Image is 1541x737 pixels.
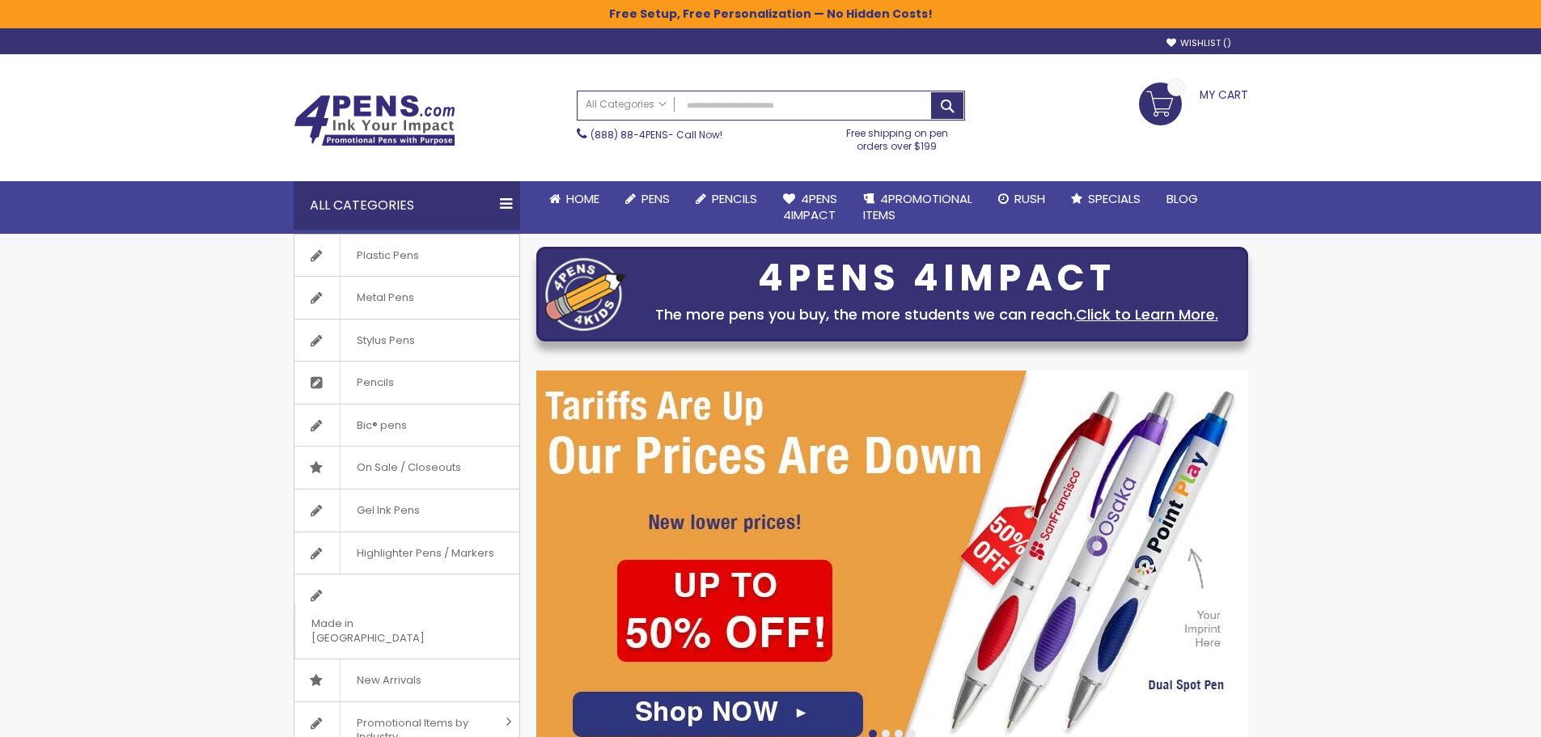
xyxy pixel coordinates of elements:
a: Pens [612,181,683,217]
a: Pencils [294,362,519,404]
a: Metal Pens [294,277,519,319]
span: - Call Now! [591,128,722,142]
span: Plastic Pens [340,235,435,277]
a: Blog [1154,181,1211,217]
span: Gel Ink Pens [340,489,436,532]
a: Gel Ink Pens [294,489,519,532]
img: 4Pens Custom Pens and Promotional Products [294,95,455,146]
a: All Categories [578,91,675,118]
span: Stylus Pens [340,320,431,362]
a: Pencils [683,181,770,217]
div: 4PENS 4IMPACT [634,261,1239,295]
a: Specials [1058,181,1154,217]
div: Free shipping on pen orders over $199 [829,121,965,153]
span: New Arrivals [340,659,438,701]
span: Bic® pens [340,405,423,447]
a: New Arrivals [294,659,519,701]
a: 4PROMOTIONALITEMS [850,181,985,234]
a: Home [536,181,612,217]
span: Highlighter Pens / Markers [340,532,510,574]
a: On Sale / Closeouts [294,447,519,489]
span: Pencils [340,362,410,404]
span: Blog [1166,190,1198,207]
span: Rush [1014,190,1045,207]
span: Made in [GEOGRAPHIC_DATA] [294,603,479,659]
span: Metal Pens [340,277,430,319]
a: Stylus Pens [294,320,519,362]
span: 4PROMOTIONAL ITEMS [863,190,972,223]
a: Highlighter Pens / Markers [294,532,519,574]
div: The more pens you buy, the more students we can reach. [634,303,1239,326]
span: Specials [1088,190,1141,207]
span: Pencils [712,190,757,207]
a: (888) 88-4PENS [591,128,668,142]
a: Rush [985,181,1058,217]
span: All Categories [586,98,667,111]
a: Bic® pens [294,405,519,447]
a: Made in [GEOGRAPHIC_DATA] [294,574,519,659]
span: Home [566,190,599,207]
img: four_pen_logo.png [545,257,626,331]
a: 4Pens4impact [770,181,850,234]
span: On Sale / Closeouts [340,447,477,489]
a: Wishlist [1166,37,1231,49]
span: 4Pens 4impact [783,190,837,223]
a: Plastic Pens [294,235,519,277]
div: All Categories [294,181,520,230]
a: Click to Learn More. [1076,304,1218,324]
span: Pens [641,190,670,207]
